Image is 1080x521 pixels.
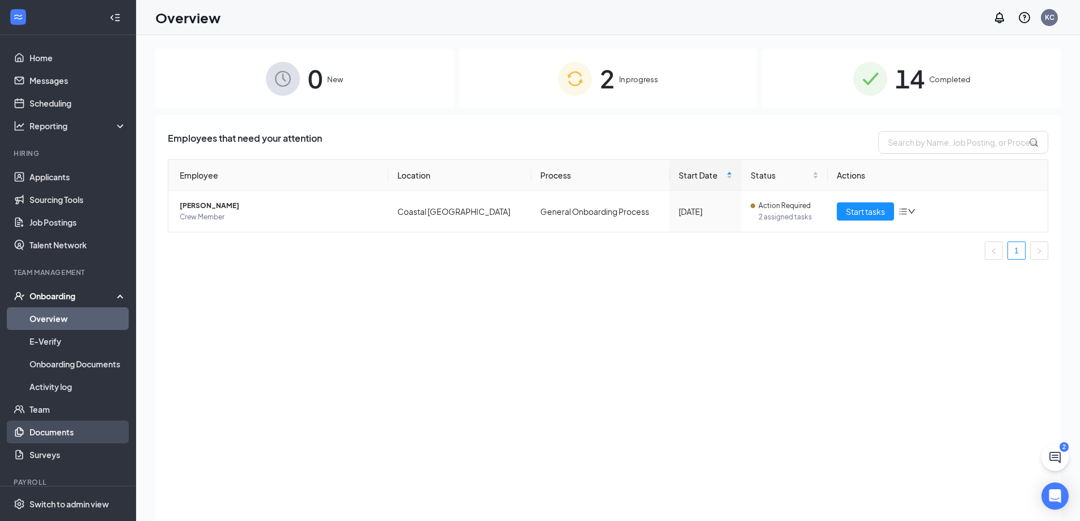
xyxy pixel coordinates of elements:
li: Next Page [1030,242,1048,260]
h1: Overview [155,8,221,27]
span: Crew Member [180,211,379,223]
div: Onboarding [29,290,117,302]
span: 14 [895,59,925,98]
li: Previous Page [985,242,1003,260]
span: 2 [600,59,615,98]
svg: Settings [14,498,25,510]
div: KC [1045,12,1054,22]
th: Employee [168,160,388,191]
a: Surveys [29,443,126,466]
a: Sourcing Tools [29,188,126,211]
div: Open Intercom Messenger [1041,482,1069,510]
th: Status [742,160,828,191]
span: Status [751,169,811,181]
svg: Analysis [14,120,25,132]
div: Switch to admin view [29,498,109,510]
a: Team [29,398,126,421]
button: left [985,242,1003,260]
svg: UserCheck [14,290,25,302]
a: Activity log [29,375,126,398]
a: Applicants [29,166,126,188]
span: Start Date [679,169,724,181]
span: left [990,248,997,255]
span: 2 assigned tasks [759,211,819,223]
div: Reporting [29,120,127,132]
span: New [327,74,343,85]
td: General Onboarding Process [531,191,670,232]
a: Messages [29,69,126,92]
div: Team Management [14,268,124,277]
svg: Notifications [993,11,1006,24]
svg: QuestionInfo [1018,11,1031,24]
span: Employees that need your attention [168,131,322,154]
a: Job Postings [29,211,126,234]
span: Completed [929,74,971,85]
a: E-Verify [29,330,126,353]
li: 1 [1007,242,1026,260]
a: Onboarding Documents [29,353,126,375]
a: Documents [29,421,126,443]
span: down [908,207,916,215]
svg: Collapse [109,12,121,23]
div: Hiring [14,149,124,158]
span: 0 [308,59,323,98]
th: Process [531,160,670,191]
a: Scheduling [29,92,126,115]
input: Search by Name, Job Posting, or Process [878,131,1048,154]
a: Home [29,46,126,69]
span: right [1036,248,1043,255]
button: ChatActive [1041,444,1069,471]
span: [PERSON_NAME] [180,200,379,211]
span: Action Required [759,200,811,211]
a: Overview [29,307,126,330]
th: Location [388,160,531,191]
td: Coastal [GEOGRAPHIC_DATA] [388,191,531,232]
span: In progress [619,74,658,85]
a: 1 [1008,242,1025,259]
div: 2 [1060,442,1069,452]
th: Actions [828,160,1048,191]
span: Start tasks [846,205,885,218]
button: right [1030,242,1048,260]
svg: WorkstreamLogo [12,11,24,23]
div: [DATE] [679,205,732,218]
div: Payroll [14,477,124,487]
a: Talent Network [29,234,126,256]
span: bars [899,207,908,216]
button: Start tasks [837,202,894,221]
svg: ChatActive [1048,451,1062,464]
